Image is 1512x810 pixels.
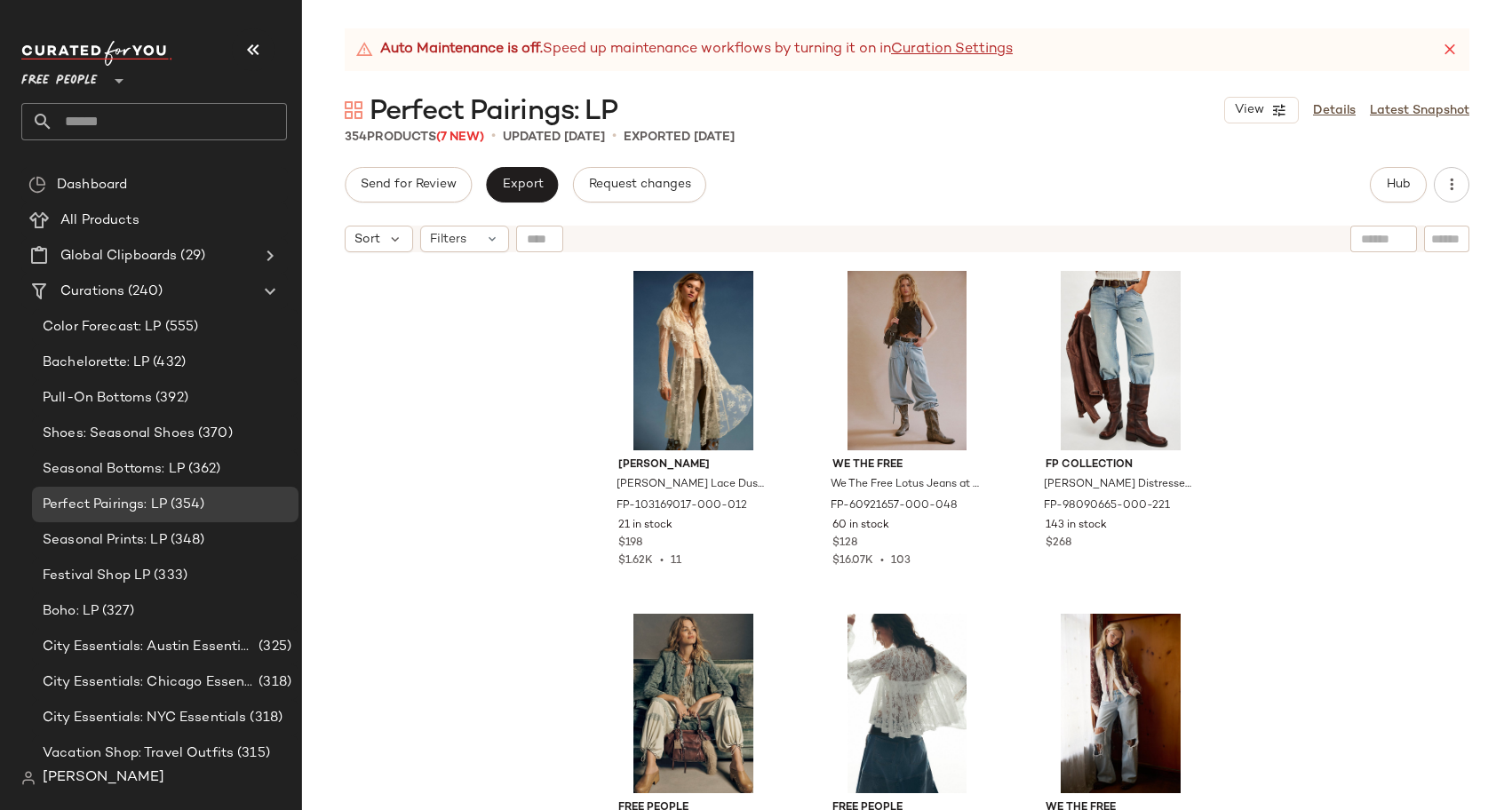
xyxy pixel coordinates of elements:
p: updated [DATE] [503,128,605,147]
span: Seasonal Prints: LP [43,530,167,551]
div: Speed up maintenance workflows by turning it on in [355,39,1013,60]
a: Details [1313,101,1356,120]
span: Global Clipboards [60,246,177,266]
span: [PERSON_NAME] Lace Duster at Free People in White [617,477,767,493]
span: Color Forecast: LP [43,317,162,337]
img: svg%3e [28,176,46,194]
img: 60921657_048_g [818,271,997,450]
span: (392) [152,388,188,409]
span: FP-60921657-000-048 [831,498,958,514]
span: (354) [167,495,205,515]
span: (362) [185,459,221,480]
a: Latest Snapshot [1370,101,1469,120]
a: Curation Settings [891,39,1013,60]
img: svg%3e [21,771,36,785]
p: Exported [DATE] [624,128,735,147]
span: (555) [162,317,199,337]
span: (325) [255,637,291,657]
span: FP Collection [1046,457,1196,473]
span: (315) [234,743,270,764]
span: • [653,555,671,567]
span: 21 in stock [618,518,672,534]
span: • [491,126,496,147]
span: City Essentials: NYC Essentials [43,708,246,728]
span: Export [501,178,543,192]
span: Send for Review [360,178,457,192]
span: Free People [21,60,98,92]
span: Seasonal Bottoms: LP [43,459,185,480]
span: $16.07K [832,555,873,567]
img: 102236254_011_0 [818,614,997,793]
button: Hub [1370,167,1427,202]
button: Request changes [573,167,706,202]
span: (7 New) [436,131,484,144]
span: $1.62K [618,555,653,567]
img: 101828606_042_e [604,614,783,793]
span: [PERSON_NAME] [43,767,164,789]
span: 354 [345,131,367,144]
span: FP-103169017-000-012 [617,498,747,514]
span: Vacation Shop: Travel Outfits [43,743,234,764]
span: $198 [618,536,642,552]
span: City Essentials: Chicago Essentials [43,672,255,693]
span: Festival Shop LP [43,566,150,586]
span: Shoes: Seasonal Shoes [43,424,195,444]
span: Dashboard [57,175,127,195]
span: 11 [671,555,681,567]
span: 143 in stock [1046,518,1107,534]
span: City Essentials: Austin Essentials [43,637,255,657]
strong: Auto Maintenance is off. [380,39,543,60]
span: View [1234,103,1264,117]
span: $128 [832,536,857,552]
span: Sort [354,230,380,249]
span: (432) [149,353,186,373]
span: $268 [1046,536,1071,552]
span: • [612,126,617,147]
span: Hub [1386,178,1411,192]
span: (240) [124,282,163,302]
span: We The Free Lotus Jeans at Free People in Light Wash, Size: 25 [831,477,981,493]
span: (327) [99,601,134,622]
span: Perfect Pairings: LP [370,94,617,130]
span: (29) [177,246,205,266]
button: Export [486,167,558,202]
span: (318) [255,672,291,693]
button: View [1224,97,1299,123]
img: 98090665_221_a [1031,271,1210,450]
span: All Products [60,210,139,231]
button: Send for Review [345,167,472,202]
span: 60 in stock [832,518,889,534]
img: svg%3e [345,101,362,119]
img: cfy_white_logo.C9jOOHJF.svg [21,41,172,66]
span: Filters [430,230,466,249]
span: Bachelorette: LP [43,353,149,373]
span: FP-98090665-000-221 [1044,498,1170,514]
div: Products [345,128,484,147]
span: [PERSON_NAME] [618,457,768,473]
span: • [873,555,891,567]
span: (370) [195,424,233,444]
span: We The Free [832,457,983,473]
span: Perfect Pairings: LP [43,495,167,515]
span: Request changes [588,178,691,192]
span: [PERSON_NAME] Distressed Pull-On Boots by Free People in Brown, Size: US 6 [1044,477,1194,493]
span: (348) [167,530,205,551]
span: Curations [60,282,124,302]
span: Boho: LP [43,601,99,622]
span: Pull-On Bottoms [43,388,152,409]
img: 103169017_012_e [604,271,783,450]
span: (318) [246,708,283,728]
img: 94716370_047_j [1031,614,1210,793]
span: (333) [150,566,187,586]
span: 103 [891,555,911,567]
